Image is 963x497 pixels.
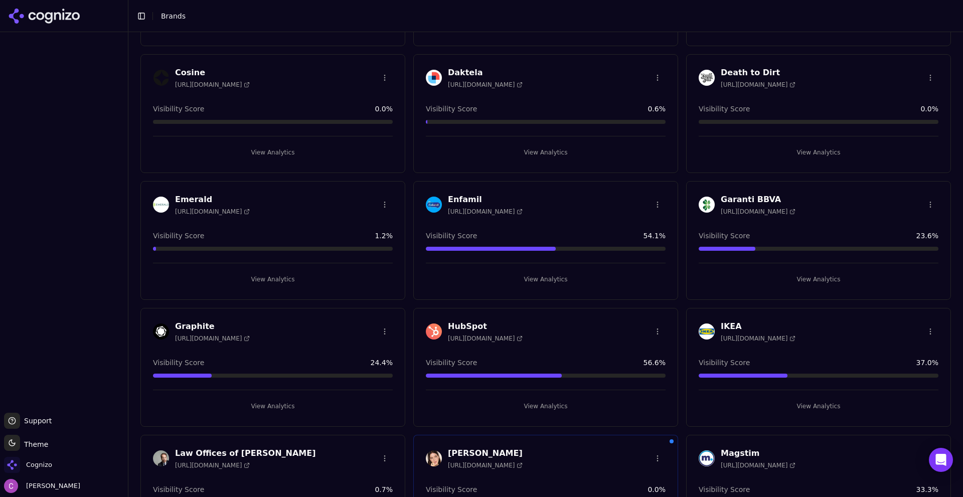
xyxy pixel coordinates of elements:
[721,208,795,216] span: [URL][DOMAIN_NAME]
[153,104,204,114] span: Visibility Score
[375,231,393,241] span: 1.2 %
[161,12,186,20] span: Brands
[4,457,52,473] button: Open organization switcher
[153,484,204,494] span: Visibility Score
[699,197,715,213] img: Garanti BBVA
[153,70,169,86] img: Cosine
[426,271,666,287] button: View Analytics
[375,104,393,114] span: 0.0 %
[153,450,169,466] img: Law Offices of Norman J. Homen
[4,457,20,473] img: Cognizo
[721,81,795,89] span: [URL][DOMAIN_NAME]
[22,481,80,490] span: [PERSON_NAME]
[699,231,750,241] span: Visibility Score
[448,81,523,89] span: [URL][DOMAIN_NAME]
[648,104,666,114] span: 0.6 %
[721,194,795,206] h3: Garanti BBVA
[153,144,393,160] button: View Analytics
[916,484,938,494] span: 33.3 %
[721,320,795,333] h3: IKEA
[448,447,523,459] h3: [PERSON_NAME]
[721,461,795,469] span: [URL][DOMAIN_NAME]
[426,231,477,241] span: Visibility Score
[426,358,477,368] span: Visibility Score
[916,231,938,241] span: 23.6 %
[153,398,393,414] button: View Analytics
[448,335,523,343] span: [URL][DOMAIN_NAME]
[426,398,666,414] button: View Analytics
[153,358,204,368] span: Visibility Score
[644,358,666,368] span: 56.6 %
[153,323,169,340] img: Graphite
[448,67,523,79] h3: Daktela
[153,271,393,287] button: View Analytics
[153,197,169,213] img: Emerald
[699,358,750,368] span: Visibility Score
[375,484,393,494] span: 0.7 %
[648,484,666,494] span: 0.0 %
[920,104,938,114] span: 0.0 %
[175,194,250,206] h3: Emerald
[426,323,442,340] img: HubSpot
[426,144,666,160] button: View Analytics
[371,358,393,368] span: 24.4 %
[4,479,18,493] img: Chris Abouraad
[721,67,795,79] h3: Death to Dirt
[699,271,938,287] button: View Analytics
[721,335,795,343] span: [URL][DOMAIN_NAME]
[916,358,938,368] span: 37.0 %
[699,323,715,340] img: IKEA
[175,208,250,216] span: [URL][DOMAIN_NAME]
[699,484,750,494] span: Visibility Score
[175,447,315,459] h3: Law Offices of [PERSON_NAME]
[175,67,250,79] h3: Cosine
[426,450,442,466] img: Lisa Eldridge
[20,440,48,448] span: Theme
[644,231,666,241] span: 54.1 %
[929,448,953,472] div: Open Intercom Messenger
[175,461,250,469] span: [URL][DOMAIN_NAME]
[175,81,250,89] span: [URL][DOMAIN_NAME]
[448,461,523,469] span: [URL][DOMAIN_NAME]
[426,70,442,86] img: Daktela
[448,194,523,206] h3: Enfamil
[699,398,938,414] button: View Analytics
[448,320,523,333] h3: HubSpot
[426,484,477,494] span: Visibility Score
[175,335,250,343] span: [URL][DOMAIN_NAME]
[153,231,204,241] span: Visibility Score
[26,460,52,469] span: Cognizo
[426,104,477,114] span: Visibility Score
[699,144,938,160] button: View Analytics
[721,447,795,459] h3: Magstim
[161,11,935,21] nav: breadcrumb
[448,208,523,216] span: [URL][DOMAIN_NAME]
[699,104,750,114] span: Visibility Score
[175,320,250,333] h3: Graphite
[426,197,442,213] img: Enfamil
[4,479,80,493] button: Open user button
[20,416,52,426] span: Support
[699,450,715,466] img: Magstim
[699,70,715,86] img: Death to Dirt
